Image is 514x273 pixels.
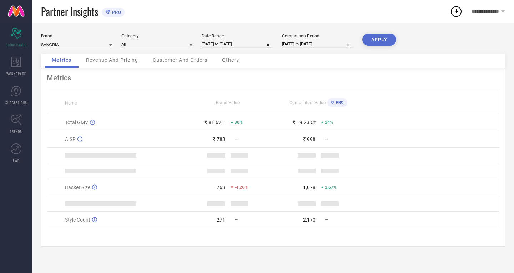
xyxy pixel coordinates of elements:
span: PRO [334,100,344,105]
button: APPLY [362,34,396,46]
span: -4.26% [235,185,248,190]
span: Total GMV [65,120,88,125]
span: SUGGESTIONS [5,100,27,105]
span: Name [65,101,77,106]
span: Partner Insights [41,4,98,19]
div: Brand [41,34,112,39]
input: Select comparison period [282,40,353,48]
div: 271 [217,217,225,223]
span: — [235,217,238,222]
span: — [235,137,238,142]
div: Category [121,34,193,39]
span: Customer And Orders [153,57,207,63]
div: ₹ 783 [212,136,225,142]
span: Metrics [52,57,71,63]
div: 2,170 [303,217,316,223]
div: 1,078 [303,184,316,190]
div: 763 [217,184,225,190]
span: WORKSPACE [6,71,26,76]
span: Brand Value [216,100,240,105]
span: Revenue And Pricing [86,57,138,63]
span: FWD [13,158,20,163]
div: ₹ 19.23 Cr [292,120,316,125]
div: Metrics [47,74,499,82]
span: 24% [325,120,333,125]
div: Comparison Period [282,34,353,39]
input: Select date range [202,40,273,48]
span: AISP [65,136,76,142]
span: — [325,137,328,142]
span: 30% [235,120,243,125]
span: TRENDS [10,129,22,134]
div: ₹ 81.62 L [204,120,225,125]
span: Style Count [65,217,90,223]
span: Competitors Value [289,100,326,105]
span: Basket Size [65,184,90,190]
span: — [325,217,328,222]
span: 2.67% [325,185,337,190]
span: SCORECARDS [6,42,27,47]
div: Date Range [202,34,273,39]
span: PRO [110,10,121,15]
div: ₹ 998 [303,136,316,142]
div: Open download list [450,5,463,18]
span: Others [222,57,239,63]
